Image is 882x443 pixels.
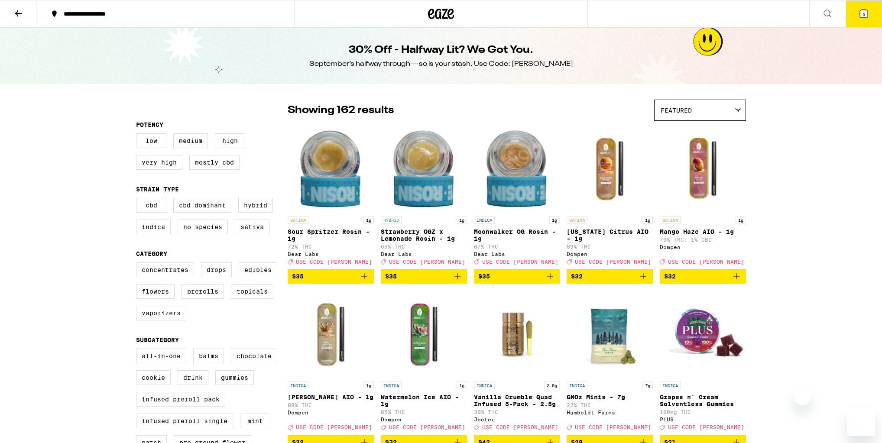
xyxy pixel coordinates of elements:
[136,198,166,213] label: CBD
[381,125,467,269] a: Open page for Strawberry OGZ x Lemonade Rosin - 1g from Bear Labs
[567,410,653,415] div: Humboldt Farms
[567,291,653,377] img: Humboldt Farms - GMOz Minis - 7g
[288,291,374,434] a: Open page for King Louis XIII AIO - 1g from Dompen
[389,259,465,265] span: USE CODE [PERSON_NAME]
[288,382,308,389] p: INDICA
[136,133,166,148] label: Low
[668,259,744,265] span: USE CODE [PERSON_NAME]
[482,259,558,265] span: USE CODE [PERSON_NAME]
[136,262,194,277] label: Concentrates
[193,349,224,363] label: Balms
[567,244,653,249] p: 89% THC
[381,291,467,434] a: Open page for Watermelon Ice AIO - 1g from Dompen
[567,251,653,257] div: Dompen
[660,394,746,407] p: Grapes n' Cream Solventless Gummies
[474,269,560,284] button: Add to bag
[381,409,467,415] p: 85% THC
[567,382,587,389] p: INDICA
[474,394,560,407] p: Vanilla Crumble Quad Infused 5-Pack - 2.5g
[474,409,560,415] p: 38% THC
[381,291,467,377] img: Dompen - Watermelon Ice AIO - 1g
[381,216,402,224] p: HYBRID
[474,417,560,422] div: Jeeter
[575,259,651,265] span: USE CODE [PERSON_NAME]
[231,284,273,299] label: Topicals
[457,216,467,224] p: 1g
[567,216,587,224] p: SATIVA
[474,244,560,249] p: 67% THC
[567,125,653,212] img: Dompen - California Citrus AIO - 1g
[363,216,374,224] p: 1g
[215,133,245,148] label: High
[474,291,560,434] a: Open page for Vanilla Crumble Quad Infused 5-Pack - 2.5g from Jeeter
[736,216,746,224] p: 1g
[288,269,374,284] button: Add to bag
[478,273,490,280] span: $35
[381,251,467,257] div: Bear Labs
[660,125,746,269] a: Open page for Mango Haze AIO - 1g from Dompen
[136,414,233,428] label: Infused Preroll Single
[660,269,746,284] button: Add to bag
[457,382,467,389] p: 1g
[567,125,653,269] a: Open page for California Citrus AIO - 1g from Dompen
[661,107,692,114] span: Featured
[136,284,175,299] label: Flowers
[660,291,746,377] img: PLUS - Grapes n' Cream Solventless Gummies
[136,392,225,407] label: Infused Preroll Pack
[173,198,231,213] label: CBD Dominant
[288,216,308,224] p: SATIVA
[288,125,374,212] img: Bear Labs - Sour Spritzer Rosin - 1g
[296,259,372,265] span: USE CODE [PERSON_NAME]
[363,382,374,389] p: 1g
[288,244,374,249] p: 72% THC
[847,408,875,436] iframe: Button to launch messaging window
[846,0,882,27] button: 5
[136,186,179,193] legend: Strain Type
[288,125,374,269] a: Open page for Sour Spritzer Rosin - 1g from Bear Labs
[474,216,495,224] p: INDICA
[136,370,171,385] label: Cookie
[385,273,397,280] span: $35
[474,382,495,389] p: INDICA
[349,43,533,58] h1: 30% Off - Halfway Lit? We Got You.
[474,291,560,377] img: Jeeter - Vanilla Crumble Quad Infused 5-Pack - 2.5g
[240,414,270,428] label: Mint
[136,306,186,320] label: Vaporizers
[660,237,746,243] p: 79% THC: 1% CBD
[660,228,746,235] p: Mango Haze AIO - 1g
[136,250,167,257] legend: Category
[660,291,746,434] a: Open page for Grapes n' Cream Solventless Gummies from PLUS
[567,269,653,284] button: Add to bag
[660,216,681,224] p: SATIVA
[482,425,558,430] span: USE CODE [PERSON_NAME]
[660,125,746,212] img: Dompen - Mango Haze AIO - 1g
[567,394,653,401] p: GMOz Minis - 7g
[288,251,374,257] div: Bear Labs
[567,228,653,242] p: [US_STATE] Citrus AIO - 1g
[381,382,402,389] p: INDICA
[189,155,240,170] label: Mostly CBD
[381,125,467,212] img: Bear Labs - Strawberry OGZ x Lemonade Rosin - 1g
[136,336,179,343] legend: Subcategory
[474,251,560,257] div: Bear Labs
[474,125,560,269] a: Open page for Moonwalker OG Rosin - 1g from Bear Labs
[215,370,254,385] label: Gummies
[288,228,374,242] p: Sour Spritzer Rosin - 1g
[474,228,560,242] p: Moonwalker OG Rosin - 1g
[660,244,746,250] div: Dompen
[288,402,374,408] p: 89% THC
[238,198,273,213] label: Hybrid
[642,216,653,224] p: 1g
[389,425,465,430] span: USE CODE [PERSON_NAME]
[474,125,560,212] img: Bear Labs - Moonwalker OG Rosin - 1g
[239,262,277,277] label: Edibles
[381,244,467,249] p: 69% THC
[178,220,228,234] label: No Species
[567,402,653,408] p: 22% THC
[664,273,676,280] span: $32
[381,228,467,242] p: Strawberry OGZ x Lemonade Rosin - 1g
[381,269,467,284] button: Add to bag
[178,370,208,385] label: Drink
[136,121,163,128] legend: Potency
[288,291,374,377] img: Dompen - King Louis XIII AIO - 1g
